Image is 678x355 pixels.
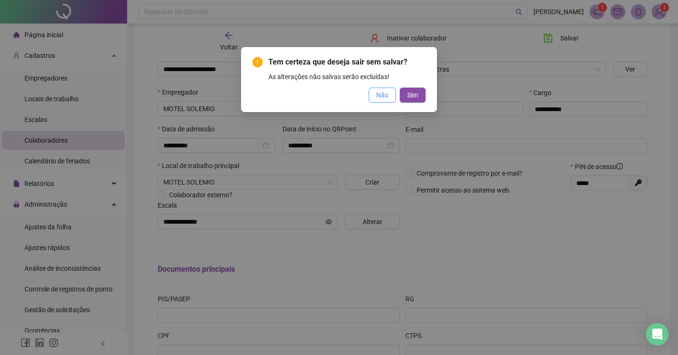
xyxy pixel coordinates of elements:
[369,88,396,103] button: Não
[407,90,418,100] span: Sim
[400,88,426,103] button: Sim
[268,57,407,66] span: Tem certeza que deseja sair sem salvar?
[646,323,669,346] div: Open Intercom Messenger
[268,73,389,81] span: As alterações não salvas serão excluídas!
[252,57,263,67] span: exclamation-circle
[376,90,388,100] span: Não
